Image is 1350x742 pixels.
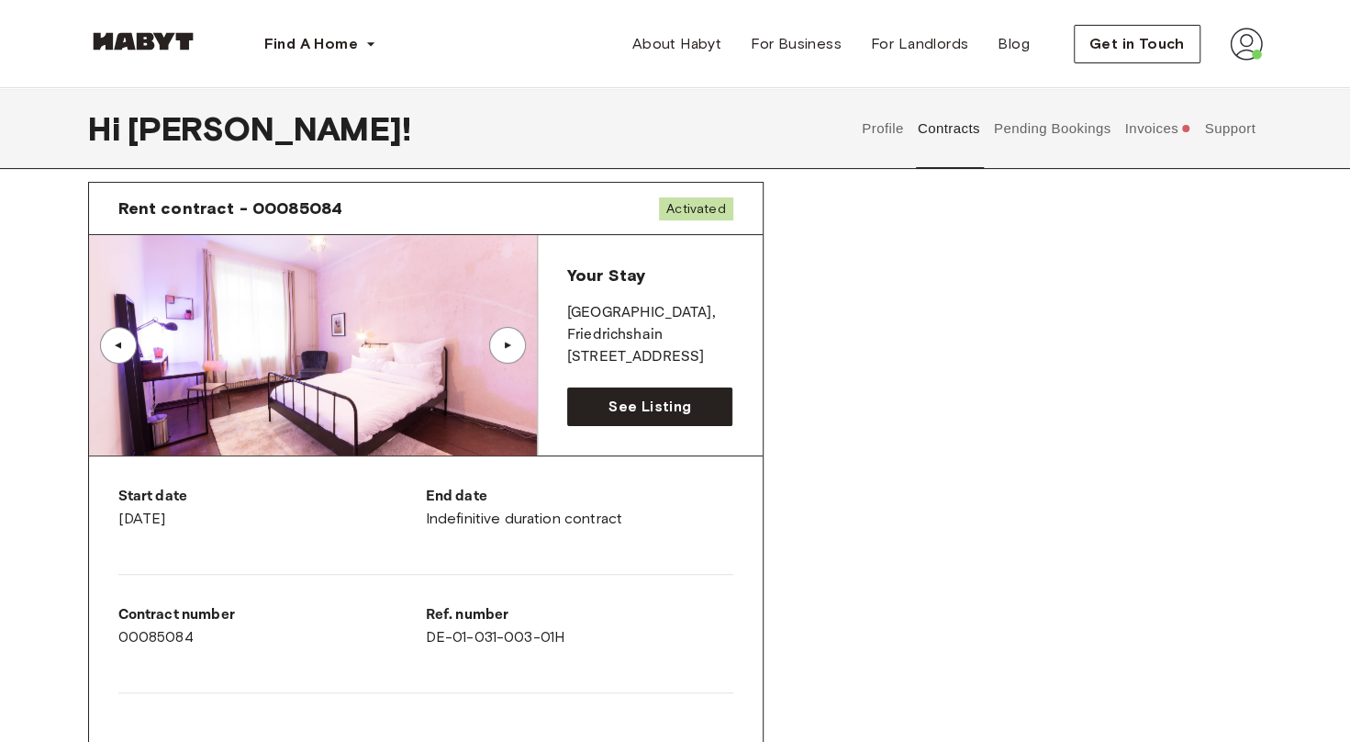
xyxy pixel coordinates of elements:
div: 00085084 [118,604,426,648]
a: See Listing [567,388,733,426]
button: Find A Home [250,26,391,62]
p: Contract number [118,604,426,626]
p: Ref. number [426,604,733,626]
span: Get in Touch [1089,33,1185,55]
button: Profile [860,88,907,169]
p: [STREET_ADDRESS] [567,346,733,368]
span: Find A Home [264,33,358,55]
p: [GEOGRAPHIC_DATA] , Friedrichshain [567,302,733,346]
button: Support [1202,88,1258,169]
p: Start date [118,486,426,508]
button: Get in Touch [1074,25,1200,63]
button: Invoices [1122,88,1193,169]
div: Indefinitive duration contract [426,486,733,530]
span: Your Stay [567,265,645,286]
span: See Listing [608,396,691,418]
div: [DATE] [118,486,426,530]
img: avatar [1230,28,1263,61]
span: For Landlords [871,33,968,55]
div: ▲ [498,340,517,351]
a: Blog [983,26,1044,62]
img: Image of the room [89,235,537,455]
div: DE-01-031-003-01H [426,604,733,648]
a: For Landlords [856,26,983,62]
p: End date [426,486,733,508]
img: Habyt [88,32,198,51]
span: For Business [751,33,842,55]
span: Activated [659,197,732,220]
a: For Business [736,26,856,62]
button: Contracts [915,88,982,169]
div: ▲ [109,340,128,351]
button: Pending Bookings [991,88,1113,169]
span: About Habyt [632,33,721,55]
span: [PERSON_NAME] ! [128,109,411,148]
span: Rent contract - 00085084 [118,197,343,219]
span: Hi [88,109,128,148]
span: Blog [998,33,1030,55]
a: About Habyt [618,26,736,62]
div: user profile tabs [855,88,1263,169]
